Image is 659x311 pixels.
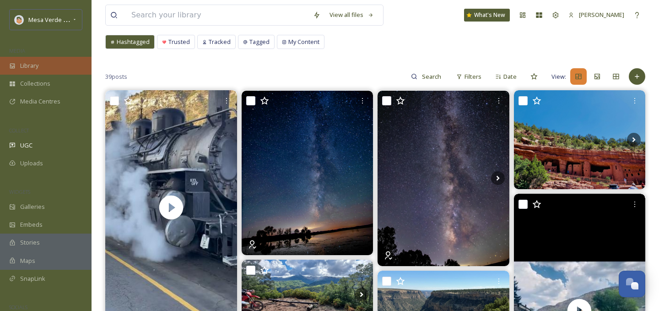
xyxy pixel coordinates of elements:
a: [PERSON_NAME] [564,6,629,24]
span: View: [551,72,566,81]
span: Trusted [168,38,190,46]
span: Collections [20,79,50,88]
span: Stories [20,238,40,247]
img: From the summit of Pikes Peak to the ancient cliff dwellings of Mesa Verde — Colorado really pack... [514,90,646,189]
span: Mesa Verde Country [28,15,85,24]
span: [PERSON_NAME] [579,11,624,19]
span: Media Centres [20,97,60,106]
img: Milky Way from last night 🌑✨Durango, Colorado 9/21/2025 • • • #longexposure #newmoon #durangocolo... [378,91,509,266]
span: 39 posts [105,72,127,81]
span: Galleries [20,202,45,211]
button: Open Chat [619,271,645,297]
input: Search [417,67,447,86]
a: What's New [464,9,510,22]
span: My Content [288,38,319,46]
span: Uploads [20,159,43,168]
img: MVC%20SnapSea%20logo%20%281%29.png [15,15,24,24]
a: View all files [325,6,378,24]
span: Tagged [249,38,270,46]
span: UGC [20,141,32,150]
input: Search your library [127,5,308,25]
span: SnapLink [20,274,45,283]
img: From last night. 🍃🍂 It’s been a warm autumn season so far. My heart goes out to those in the sout... [242,91,373,255]
span: Filters [465,72,481,81]
span: Hashtagged [117,38,150,46]
span: SOCIALS [9,304,27,311]
span: Maps [20,256,35,265]
span: Library [20,61,38,70]
span: COLLECT [9,127,29,134]
span: MEDIA [9,47,25,54]
span: WIDGETS [9,188,30,195]
span: Date [503,72,517,81]
span: Tracked [209,38,231,46]
span: Embeds [20,220,43,229]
